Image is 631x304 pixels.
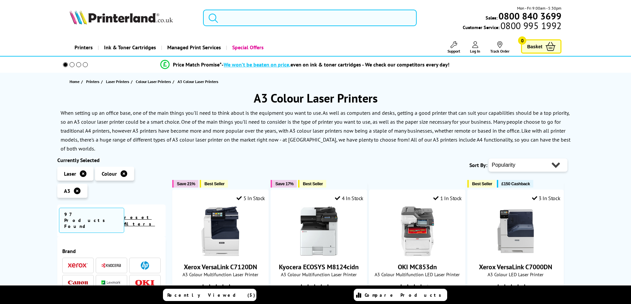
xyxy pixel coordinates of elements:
button: Save 17% [271,180,297,188]
a: Kyocera [101,261,121,270]
a: Printers [70,39,98,56]
a: reset filters [124,214,155,227]
span: Recently Viewed (5) [167,292,255,298]
a: Basket 0 [521,39,561,54]
span: (12) [333,281,340,293]
div: 4 In Stock [335,195,363,201]
span: Colour Laser Printers [136,78,171,85]
img: Xerox VersaLink C7000DN [491,206,541,256]
button: Best Seller [200,180,228,188]
button: Best Seller [298,180,326,188]
span: A3 [64,188,70,194]
a: Lexmark [101,279,121,287]
button: £150 Cashback [497,180,533,188]
a: Home [70,78,81,85]
span: We won’t be beaten on price, [224,61,290,68]
span: Save 17% [275,181,293,186]
span: Mon - Fri 9:00am - 5:30pm [517,5,561,11]
img: Printerland Logo [70,10,173,24]
button: Best Seller [467,180,496,188]
span: A3 Colour Multifunction Laser Printer [176,271,265,278]
div: 1 In Stock [433,195,462,201]
a: 0800 840 3699 [498,13,561,19]
img: Xerox [68,263,88,268]
a: Printerland Logo [70,10,195,26]
span: Best Seller [303,181,323,186]
span: Support [447,49,460,54]
span: Printers [86,78,99,85]
a: OKI MC853dn [398,263,437,271]
span: A3 Colour Laser Printers [178,79,218,84]
a: Xerox VersaLink C7120DN [196,251,245,257]
span: Laser [64,170,76,177]
a: Xerox [68,261,88,270]
a: Managed Print Services [161,39,226,56]
a: Kyocera ECOSYS M8124cidn [294,251,344,257]
span: (36) [530,281,536,293]
img: Kyocera [101,263,121,268]
a: Xerox VersaLink C7000DN [491,251,541,257]
span: Save 21% [177,181,195,186]
p: When setting up an office base, one of the main things you'll need to think about is the equipmen... [61,109,569,125]
img: OKI MC853dn [393,206,442,256]
span: (46) [235,281,241,293]
span: Laser Printers [106,78,129,85]
span: Best Seller [204,181,225,186]
b: 0800 840 3699 [499,10,561,22]
span: Sales: [486,15,498,21]
span: Brand [62,248,161,254]
a: Track Order [490,41,509,54]
span: Compare Products [365,292,445,298]
span: 0 [518,36,526,45]
img: Canon [68,281,88,285]
li: modal_Promise [54,59,556,70]
a: Ink & Toner Cartridges [98,39,161,56]
span: Log In [470,49,480,54]
a: Compare Products [354,289,447,301]
span: Price Match Promise* [173,61,222,68]
span: (5) [433,281,437,293]
img: Xerox VersaLink C7120DN [196,206,245,256]
span: A3 Colour LED Laser Printer [471,271,560,278]
span: 97 Products Found [59,208,124,233]
span: Basket [527,42,542,51]
div: 3 In Stock [532,195,560,201]
div: - even on ink & toner cartridges - We check our competitors every day! [222,61,449,68]
span: Best Seller [472,181,492,186]
a: Canon [68,279,88,287]
div: 5 In Stock [237,195,265,201]
a: Xerox VersaLink C7000DN [479,263,552,271]
a: HP [135,261,155,270]
span: Colour [102,170,117,177]
span: £150 Cashback [501,181,530,186]
span: Customer Service: [463,22,561,30]
a: OKI MC853dn [393,251,442,257]
span: A3 Colour Multifunction Laser Printer [274,271,363,278]
span: Ink & Toner Cartridges [104,39,156,56]
a: Colour Laser Printers [136,78,173,85]
img: Lexmark [101,281,121,284]
img: HP [141,261,149,270]
a: Laser Printers [106,78,131,85]
button: Save 21% [172,180,198,188]
a: OKI [135,279,155,287]
a: Recently Viewed (5) [163,289,256,301]
span: Sort By: [469,162,487,168]
div: Currently Selected [57,157,166,163]
h1: A3 Colour Laser Printers [57,90,574,106]
a: Printers [86,78,101,85]
a: Xerox VersaLink C7120DN [184,263,257,271]
a: Kyocera ECOSYS M8124cidn [279,263,359,271]
a: Support [447,41,460,54]
img: Kyocera ECOSYS M8124cidn [294,206,344,256]
img: OKI [135,280,155,285]
span: 0800 995 1992 [500,22,561,29]
span: A3 Colour Multifunction LED Laser Printer [373,271,462,278]
a: Special Offers [226,39,269,56]
a: Log In [470,41,480,54]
